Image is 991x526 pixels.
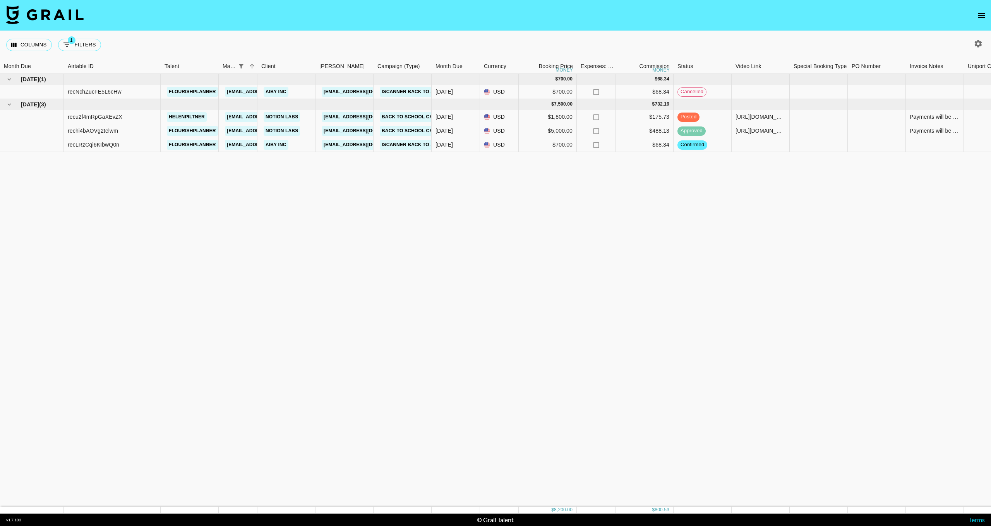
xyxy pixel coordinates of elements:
[380,112,453,122] a: Back to School Campaign
[377,59,420,74] div: Campaign (Type)
[264,87,288,97] a: AIBY Inc
[655,101,669,108] div: 732.19
[554,101,573,108] div: 7,500.00
[736,113,785,121] div: https://www.youtube.com/shorts/Pe_1Iz1B5AE
[161,59,219,74] div: Talent
[257,59,315,74] div: Client
[616,85,674,99] div: $68.34
[225,87,312,97] a: [EMAIL_ADDRESS][DOMAIN_NAME]
[736,127,785,135] div: https://www.youtube.com/watch?v=_nc47kvV50Q
[380,87,479,97] a: iScanner Back To School Campaign
[556,76,558,82] div: $
[322,126,408,136] a: [EMAIL_ADDRESS][DOMAIN_NAME]
[167,112,207,122] a: helenpiltner
[480,138,519,152] div: USD
[480,85,519,99] div: USD
[68,59,94,74] div: Airtable ID
[906,59,964,74] div: Invoice Notes
[4,99,15,110] button: hide children
[910,113,960,121] div: Payments will be made via Lumanu payments. Account information sent to payments@grail-talent.com
[39,75,46,83] span: ( 1 )
[167,126,218,136] a: flourishplanner
[652,507,655,513] div: $
[480,59,519,74] div: Currency
[223,59,236,74] div: Manager
[794,59,847,74] div: Special Booking Type
[477,516,514,524] div: © Grail Talent
[58,39,101,51] button: Show filters
[264,112,300,122] a: Notion Labs
[68,88,122,96] div: recNchZucFE5L6cHw
[539,59,573,74] div: Booking Price
[577,59,616,74] div: Expenses: Remove Commission?
[21,75,39,83] span: [DATE]
[678,88,706,96] span: cancelled
[225,112,312,122] a: [EMAIL_ADDRESS][DOMAIN_NAME]
[374,59,432,74] div: Campaign (Type)
[6,517,21,523] div: v 1.7.103
[435,113,453,121] div: Sep '25
[264,126,300,136] a: Notion Labs
[790,59,848,74] div: Special Booking Type
[551,507,554,513] div: $
[225,126,312,136] a: [EMAIL_ADDRESS][DOMAIN_NAME]
[64,59,161,74] div: Airtable ID
[677,127,706,135] span: approved
[380,126,453,136] a: Back to School Campaign
[519,85,577,99] div: $700.00
[435,127,453,135] div: Sep '25
[581,59,614,74] div: Expenses: Remove Commission?
[322,112,408,122] a: [EMAIL_ADDRESS][DOMAIN_NAME]
[910,127,960,135] div: Payments will be made via Lumanu payments. Account information sent to payments@grail-talent.com
[519,138,577,152] div: $700.00
[732,59,790,74] div: Video Link
[319,59,365,74] div: [PERSON_NAME]
[519,124,577,138] div: $5,000.00
[219,59,257,74] div: Manager
[39,101,46,108] span: ( 3 )
[657,76,669,82] div: 68.34
[4,59,31,74] div: Month Due
[969,516,985,523] a: Terms
[435,59,463,74] div: Month Due
[68,36,75,44] span: 1
[4,74,15,85] button: hide children
[322,87,408,97] a: [EMAIL_ADDRESS][DOMAIN_NAME]
[554,507,573,513] div: 8,200.00
[68,127,118,135] div: rechi4bAOVg2telwm
[655,76,657,82] div: $
[616,138,674,152] div: $68.34
[167,87,218,97] a: flourishplanner
[616,124,674,138] div: $488.13
[910,59,943,74] div: Invoice Notes
[247,61,257,72] button: Sort
[652,101,655,108] div: $
[322,140,408,150] a: [EMAIL_ADDRESS][DOMAIN_NAME]
[852,59,881,74] div: PO Number
[6,5,84,24] img: Grail Talent
[480,110,519,124] div: USD
[677,59,693,74] div: Status
[167,140,218,150] a: flourishplanner
[68,113,122,121] div: recu2f4mRpGaXEvZX
[558,76,573,82] div: 700.00
[674,59,732,74] div: Status
[225,140,312,150] a: [EMAIL_ADDRESS][DOMAIN_NAME]
[484,59,506,74] div: Currency
[380,140,479,150] a: iScanner Back To School Campaign
[264,140,288,150] a: AIBY Inc
[519,110,577,124] div: $1,800.00
[435,88,453,96] div: Aug '25
[261,59,276,74] div: Client
[736,59,761,74] div: Video Link
[652,68,670,72] div: money
[677,141,707,149] span: confirmed
[677,113,700,121] span: posted
[435,141,453,149] div: Sep '25
[21,101,39,108] span: [DATE]
[315,59,374,74] div: Booker
[639,59,670,74] div: Commission
[974,8,989,23] button: open drawer
[655,507,669,513] div: 800.53
[848,59,906,74] div: PO Number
